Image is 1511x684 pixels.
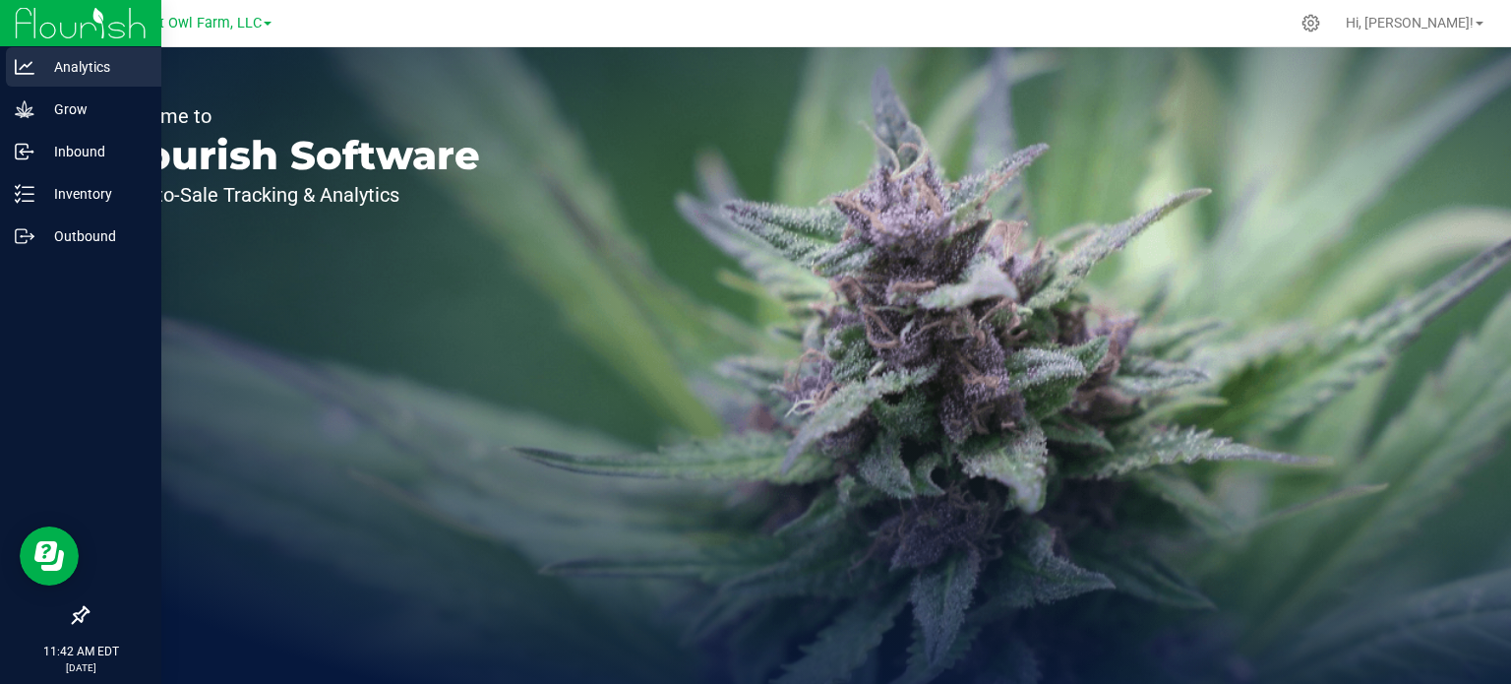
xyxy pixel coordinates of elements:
[106,136,480,175] p: Flourish Software
[20,527,79,586] iframe: Resource center
[34,224,152,248] p: Outbound
[1299,14,1323,32] div: Manage settings
[34,55,152,79] p: Analytics
[34,97,152,121] p: Grow
[130,15,262,31] span: Night Owl Farm, LLC
[15,99,34,119] inline-svg: Grow
[15,184,34,204] inline-svg: Inventory
[106,106,480,126] p: Welcome to
[34,182,152,206] p: Inventory
[9,660,152,675] p: [DATE]
[106,185,480,205] p: Seed-to-Sale Tracking & Analytics
[15,142,34,161] inline-svg: Inbound
[1346,15,1474,31] span: Hi, [PERSON_NAME]!
[15,226,34,246] inline-svg: Outbound
[34,140,152,163] p: Inbound
[15,57,34,77] inline-svg: Analytics
[9,643,152,660] p: 11:42 AM EDT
